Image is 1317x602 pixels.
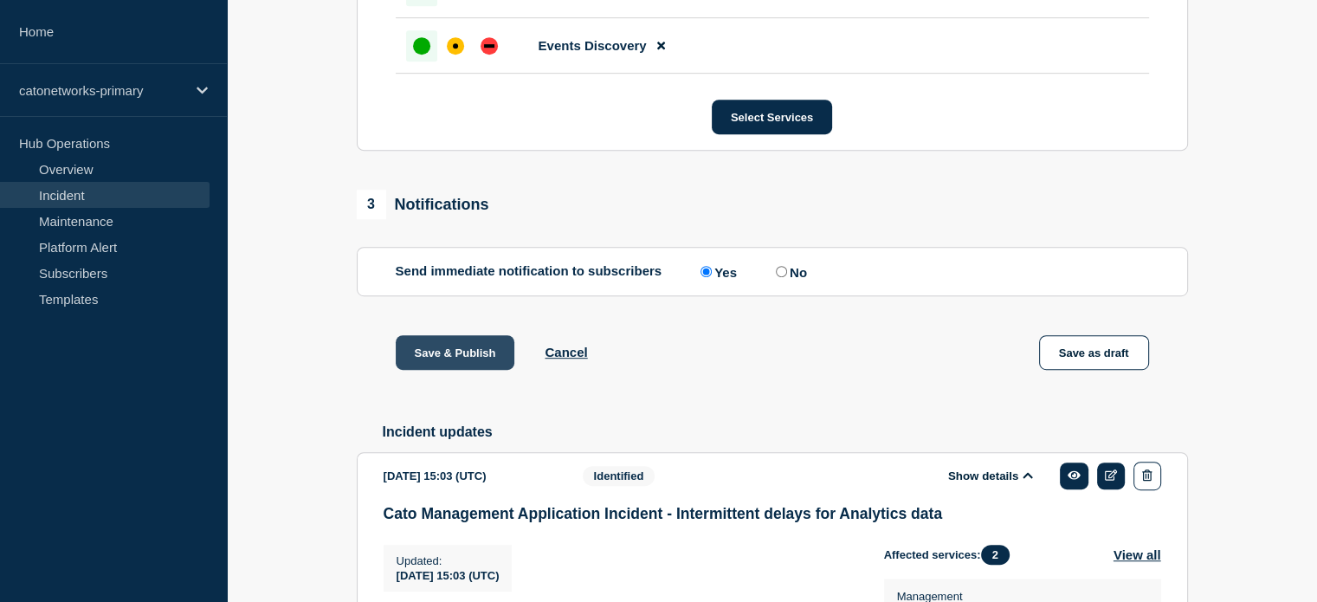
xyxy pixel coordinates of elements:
span: Events Discovery [539,38,647,53]
div: [DATE] 15:03 (UTC) [384,462,557,490]
span: [DATE] 15:03 (UTC) [397,569,500,582]
button: Save & Publish [396,335,515,370]
span: Identified [583,466,655,486]
button: View all [1114,545,1161,565]
span: 3 [357,190,386,219]
h3: Cato Management Application Incident - Intermittent delays for Analytics data [384,505,1161,523]
button: Show details [943,469,1038,483]
input: No [776,266,787,277]
label: No [771,263,807,280]
div: Notifications [357,190,489,219]
button: Save as draft [1039,335,1149,370]
h2: Incident updates [383,424,1188,440]
input: Yes [700,266,712,277]
div: affected [447,37,464,55]
span: 2 [981,545,1010,565]
div: Send immediate notification to subscribers [396,263,1149,280]
label: Yes [696,263,737,280]
div: up [413,37,430,55]
button: Select Services [712,100,832,134]
p: Updated : [397,554,500,567]
button: Cancel [545,345,587,359]
span: Affected services: [884,545,1018,565]
p: Send immediate notification to subscribers [396,263,662,280]
p: catonetworks-primary [19,83,185,98]
div: down [481,37,498,55]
